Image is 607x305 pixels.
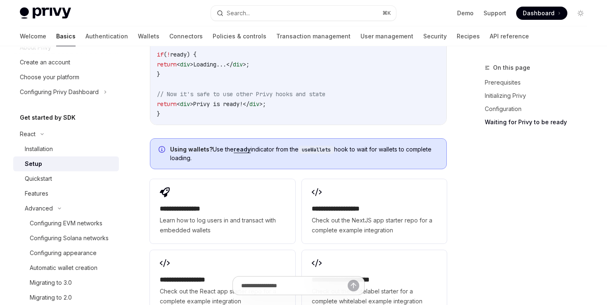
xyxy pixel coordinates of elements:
[13,171,119,186] a: Quickstart
[193,100,243,108] span: Privy is ready!
[193,61,226,68] span: Loading...
[485,89,594,102] a: Initializing Privy
[13,260,119,275] a: Automatic wallet creation
[20,87,99,97] div: Configuring Privy Dashboard
[170,145,438,162] span: Use the indicator from the hook to wait for wallets to complete loading.
[157,61,177,68] span: return
[177,100,180,108] span: <
[299,146,334,154] code: useWallets
[170,146,213,153] strong: Using wallets?
[30,293,72,303] div: Migrating to 2.0
[25,174,52,184] div: Quickstart
[20,113,76,123] h5: Get started by SDK
[485,76,594,89] a: Prerequisites
[234,146,251,153] a: ready
[360,26,413,46] a: User management
[30,233,109,243] div: Configuring Solana networks
[25,159,42,169] div: Setup
[167,51,170,58] span: !
[180,100,190,108] span: div
[13,142,119,156] a: Installation
[25,203,53,213] div: Advanced
[312,215,437,235] span: Check out the NextJS app starter repo for a complete example integration
[523,9,555,17] span: Dashboard
[13,55,119,70] a: Create an account
[180,61,190,68] span: div
[13,275,119,290] a: Migrating to 3.0
[485,116,594,129] a: Waiting for Privy to be ready
[159,146,167,154] svg: Info
[243,61,246,68] span: >
[457,9,474,17] a: Demo
[20,57,70,67] div: Create an account
[30,218,102,228] div: Configuring EVM networks
[30,263,97,273] div: Automatic wallet creation
[249,100,259,108] span: div
[190,61,193,68] span: >
[20,7,71,19] img: light logo
[263,100,266,108] span: ;
[227,8,250,18] div: Search...
[157,100,177,108] span: return
[56,26,76,46] a: Basics
[25,144,53,154] div: Installation
[13,290,119,305] a: Migrating to 2.0
[157,110,160,118] span: }
[30,278,72,288] div: Migrating to 3.0
[574,7,587,20] button: Toggle dark mode
[138,26,159,46] a: Wallets
[20,129,36,139] div: React
[276,26,351,46] a: Transaction management
[213,26,266,46] a: Policies & controls
[157,71,160,78] span: }
[160,215,285,235] span: Learn how to log users in and transact with embedded wallets
[25,189,48,199] div: Features
[150,179,295,244] a: **** **** **** *Learn how to log users in and transact with embedded wallets
[164,51,167,58] span: (
[20,26,46,46] a: Welcome
[302,179,447,244] a: **** **** **** ****Check out the NextJS app starter repo for a complete example integration
[157,51,164,58] span: if
[13,216,119,231] a: Configuring EVM networks
[259,100,263,108] span: >
[190,100,193,108] span: >
[246,61,249,68] span: ;
[20,72,79,82] div: Choose your platform
[516,7,567,20] a: Dashboard
[13,186,119,201] a: Features
[30,248,97,258] div: Configuring appearance
[233,61,243,68] span: div
[13,70,119,85] a: Choose your platform
[485,102,594,116] a: Configuration
[13,231,119,246] a: Configuring Solana networks
[493,63,530,73] span: On this page
[177,61,180,68] span: <
[423,26,447,46] a: Security
[226,61,233,68] span: </
[157,90,325,98] span: // Now it's safe to use other Privy hooks and state
[85,26,128,46] a: Authentication
[169,26,203,46] a: Connectors
[243,100,249,108] span: </
[348,280,359,291] button: Send message
[13,156,119,171] a: Setup
[211,6,396,21] button: Search...⌘K
[170,51,187,58] span: ready
[490,26,529,46] a: API reference
[382,10,391,17] span: ⌘ K
[187,51,197,58] span: ) {
[484,9,506,17] a: Support
[13,246,119,260] a: Configuring appearance
[457,26,480,46] a: Recipes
